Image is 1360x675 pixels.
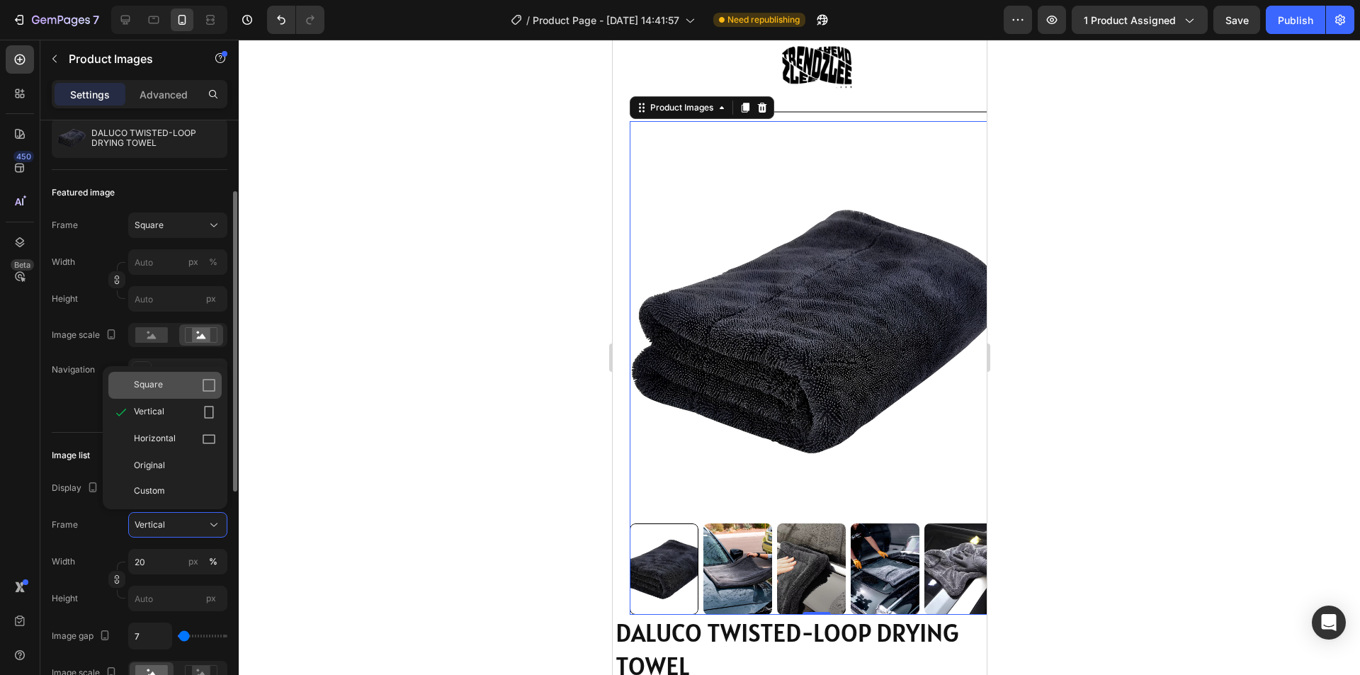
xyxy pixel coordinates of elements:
div: px [188,256,198,268]
input: px% [128,549,227,574]
div: Beta [11,259,34,271]
label: Height [52,592,78,605]
input: px [128,586,227,611]
p: Advanced [140,87,188,102]
h1: DALUCO TWISTED-LOOP DRYING TOWEL [1,575,375,645]
div: % [209,555,217,568]
span: Square [135,219,164,232]
div: Navigation [52,363,95,376]
div: 450 [13,151,34,162]
span: Product Page - [DATE] 14:41:57 [533,13,679,28]
span: / [526,13,530,28]
label: Frame [52,518,78,531]
button: Square [128,212,227,238]
span: Need republishing [727,13,800,26]
span: Vertical [135,518,165,531]
span: Save [1225,14,1249,26]
div: Undo/Redo [267,6,324,34]
div: Open Intercom Messenger [1312,606,1346,640]
span: Original [134,459,165,472]
span: Vertical [134,405,164,419]
button: Vertical [128,512,227,538]
button: % [185,254,202,271]
div: % [209,256,217,268]
button: 7 [6,6,106,34]
input: px% [128,249,227,275]
iframe: To enrich screen reader interactions, please activate Accessibility in Grammarly extension settings [613,40,987,675]
input: Auto [129,623,171,649]
button: % [185,553,202,570]
label: Height [52,293,78,305]
div: Image gap [52,627,113,646]
button: Publish [1266,6,1325,34]
p: 7 [93,11,99,28]
div: px [188,555,198,568]
span: px [206,593,216,603]
div: Add... [157,365,224,378]
div: Featured image [52,186,115,199]
span: Custom [134,484,165,497]
span: px [206,293,216,304]
div: Display [52,479,101,498]
img: product feature img [57,124,86,152]
div: Image list [52,449,90,462]
p: Settings [70,87,110,102]
span: Horizontal [134,432,176,446]
div: Publish [1278,13,1313,28]
label: Frame [52,219,78,232]
div: Product Images [35,62,103,74]
span: Square [134,378,163,392]
p: DALUCO TWISTED-LOOP DRYING TOWEL [91,128,222,148]
div: Image scale [52,326,120,345]
button: Show more [52,395,227,421]
label: Width [52,256,75,268]
button: Save [1213,6,1260,34]
label: Width [52,555,75,568]
button: px [205,553,222,570]
input: px [128,286,227,312]
button: 1 product assigned [1072,6,1208,34]
button: px [205,254,222,271]
p: Product Images [69,50,189,67]
span: 1 product assigned [1084,13,1176,28]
